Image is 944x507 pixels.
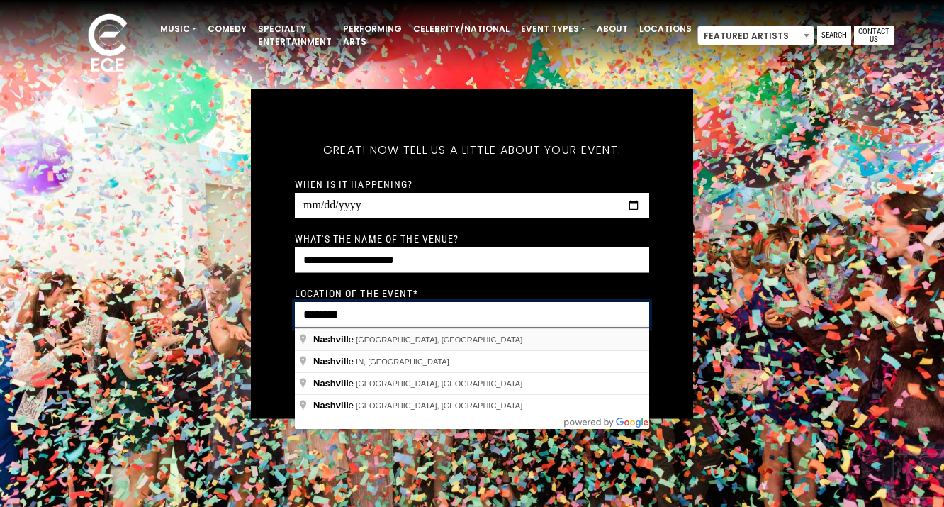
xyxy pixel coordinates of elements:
span: [GEOGRAPHIC_DATA], [GEOGRAPHIC_DATA] [356,379,522,388]
a: Specialty Entertainment [252,17,337,54]
a: Contact Us [854,26,894,45]
label: What's the name of the venue? [295,232,459,245]
a: Event Types [515,17,591,41]
span: e [313,378,356,389]
a: Celebrity/National [408,17,515,41]
span: Nashvill [313,356,349,367]
label: When is it happening? [295,177,413,190]
a: Music [154,17,202,41]
span: Nashvill [313,400,349,411]
a: Locations [634,17,697,41]
span: Featured Artists [697,26,814,45]
a: About [591,17,634,41]
span: e [313,400,356,411]
a: Search [817,26,851,45]
span: [GEOGRAPHIC_DATA], [GEOGRAPHIC_DATA] [356,401,522,410]
span: Nashvill [313,378,349,389]
h5: Great! Now tell us a little about your event. [295,124,649,175]
span: IN, [GEOGRAPHIC_DATA] [356,357,449,366]
span: Nashvill [313,334,349,345]
span: Featured Artists [698,26,814,46]
span: [GEOGRAPHIC_DATA], [GEOGRAPHIC_DATA] [356,335,522,344]
span: e [313,334,356,345]
a: Performing Arts [337,17,408,54]
a: Comedy [202,17,252,41]
span: e [313,356,356,367]
label: Location of the event [295,286,418,299]
img: ece_new_logo_whitev2-1.png [72,10,143,79]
